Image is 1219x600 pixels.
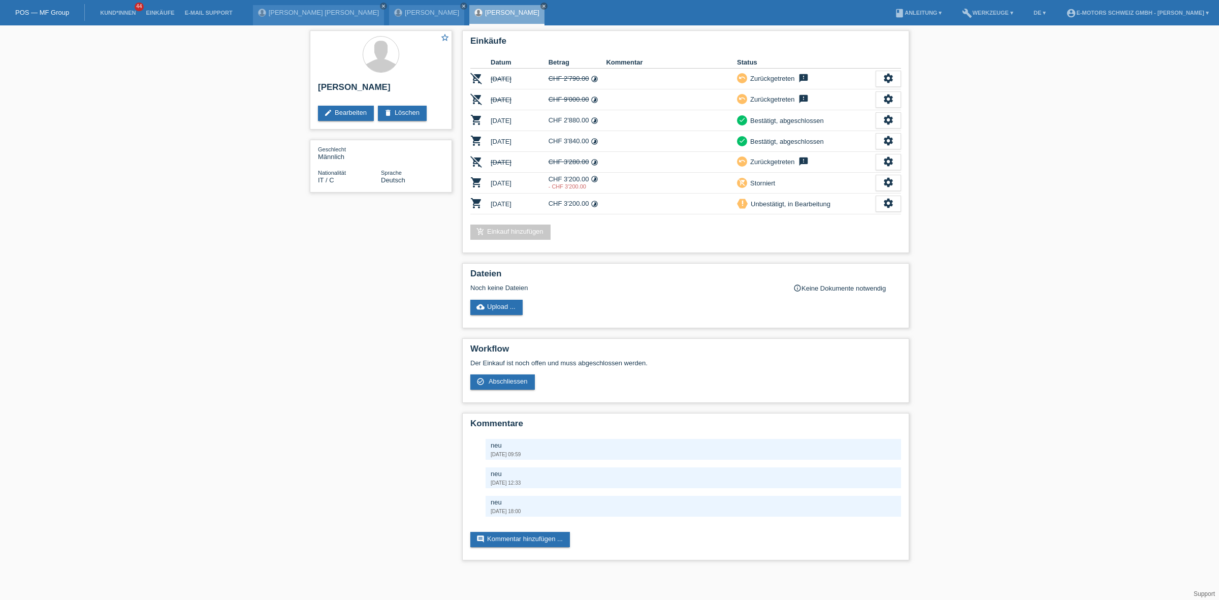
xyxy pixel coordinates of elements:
[470,155,483,168] i: POSP00026561
[591,75,598,83] i: Fixe Raten (24 Raten)
[491,173,549,194] td: [DATE]
[883,135,894,146] i: settings
[797,73,810,83] i: feedback
[269,9,379,16] a: [PERSON_NAME] [PERSON_NAME]
[470,374,535,390] a: check_circle_outline Abschliessen
[1194,590,1215,597] a: Support
[894,8,905,18] i: book
[485,9,539,16] a: [PERSON_NAME]
[318,106,374,121] a: editBearbeiten
[470,176,483,188] i: POSP00026615
[883,198,894,209] i: settings
[470,135,483,147] i: POSP00026457
[739,179,746,186] i: remove_shopping_cart
[491,452,896,457] div: [DATE] 09:59
[883,93,894,105] i: settings
[491,89,549,110] td: [DATE]
[549,152,606,173] td: CHF 3'280.00
[797,94,810,104] i: feedback
[883,114,894,125] i: settings
[405,9,459,16] a: [PERSON_NAME]
[491,470,896,478] div: neu
[747,115,824,126] div: Bestätigt, abgeschlossen
[135,3,144,11] span: 44
[591,117,598,124] i: Fixe Raten (48 Raten)
[491,152,549,173] td: [DATE]
[748,199,830,209] div: Unbestätigt, in Bearbeitung
[747,73,794,84] div: Zurückgetreten
[491,509,896,514] div: [DATE] 18:00
[491,441,896,449] div: neu
[180,10,238,16] a: E-Mail Support
[381,170,402,176] span: Sprache
[747,178,775,188] div: Storniert
[491,56,549,69] th: Datum
[318,176,334,184] span: Italien / C / 08.07.1979
[318,82,444,98] h2: [PERSON_NAME]
[440,33,450,44] a: star_border
[1061,10,1214,16] a: account_circleE-Motors Schweiz GmbH - [PERSON_NAME] ▾
[381,4,386,9] i: close
[883,177,894,188] i: settings
[470,72,483,84] i: POSP00025209
[476,303,485,311] i: cloud_upload
[747,136,824,147] div: Bestätigt, abgeschlossen
[797,156,810,167] i: feedback
[957,10,1018,16] a: buildWerkzeuge ▾
[737,56,876,69] th: Status
[470,197,483,209] i: POSP00026777
[591,96,598,104] i: Fixe Raten (48 Raten)
[318,146,346,152] span: Geschlecht
[491,498,896,506] div: neu
[793,284,901,292] div: Keine Dokumente notwendig
[540,3,548,10] a: close
[324,109,332,117] i: edit
[440,33,450,42] i: star_border
[591,175,598,183] i: Fixe Raten (48 Raten)
[549,194,606,214] td: CHF 3'200.00
[476,228,485,236] i: add_shopping_cart
[883,156,894,167] i: settings
[549,69,606,89] td: CHF 2'790.00
[470,359,901,367] p: Der Einkauf ist noch offen und muss abgeschlossen werden.
[549,110,606,131] td: CHF 2'880.00
[318,170,346,176] span: Nationalität
[470,284,781,292] div: Noch keine Dateien
[491,110,549,131] td: [DATE]
[470,419,901,434] h2: Kommentare
[15,9,69,16] a: POS — MF Group
[739,116,746,123] i: check
[461,4,466,9] i: close
[747,156,794,167] div: Zurückgetreten
[739,74,746,81] i: undo
[1029,10,1051,16] a: DE ▾
[739,157,746,165] i: undo
[541,4,547,9] i: close
[549,173,606,194] td: CHF 3'200.00
[384,109,392,117] i: delete
[739,200,746,207] i: priority_high
[489,377,528,385] span: Abschliessen
[318,145,381,161] div: Männlich
[739,137,746,144] i: check
[889,10,947,16] a: bookAnleitung ▾
[739,95,746,102] i: undo
[380,3,387,10] a: close
[470,225,551,240] a: add_shopping_cartEinkauf hinzufügen
[491,69,549,89] td: [DATE]
[591,159,598,166] i: Fixe Raten (24 Raten)
[549,89,606,110] td: CHF 9'000.00
[491,131,549,152] td: [DATE]
[470,114,483,126] i: POSP00025265
[378,106,427,121] a: deleteLöschen
[1066,8,1076,18] i: account_circle
[549,131,606,152] td: CHF 3'840.00
[470,344,901,359] h2: Workflow
[470,36,901,51] h2: Einkäufe
[962,8,972,18] i: build
[793,284,801,292] i: info_outline
[883,73,894,84] i: settings
[476,535,485,543] i: comment
[491,194,549,214] td: [DATE]
[470,269,901,284] h2: Dateien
